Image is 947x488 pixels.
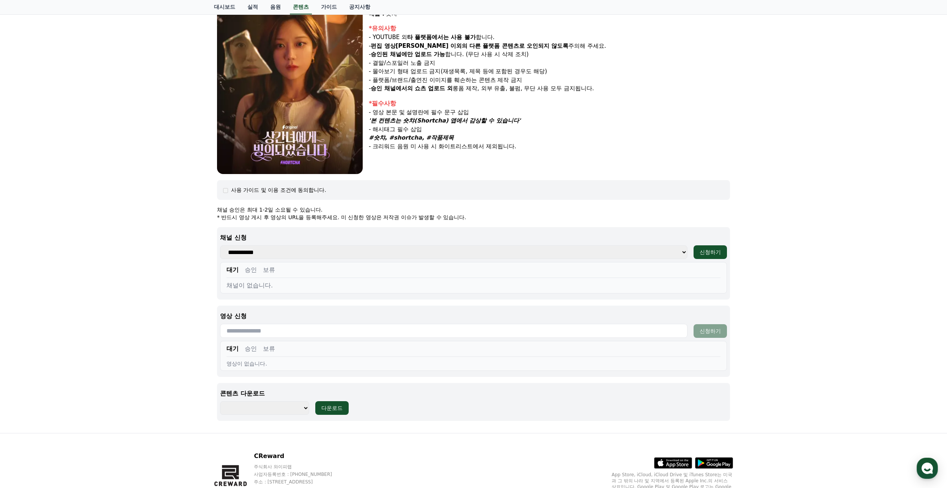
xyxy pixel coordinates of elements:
[407,34,476,41] strong: 타 플랫폼에서는 사용 불가
[220,233,727,242] p: 채널 신청
[227,281,720,290] div: 채널이 없습니다.
[263,344,275,353] button: 보류
[369,42,730,50] p: - 주의해 주세요.
[369,84,730,93] p: - 롱폼 제작, 외부 유출, 불펌, 무단 사용 모두 금지됩니다.
[245,344,257,353] button: 승인
[369,108,730,117] div: - 영상 본문 및 설명란에 필수 문구 삽입
[227,344,239,353] button: 대기
[694,245,727,259] button: 신청하기
[217,206,730,213] p: 채널 승인은 최대 1-2일 소요될 수 있습니다.
[369,59,730,67] p: - 결말/스포일러 노출 금지
[369,76,730,85] p: - 플랫폼/브랜드/출연진 이미지를 훼손하는 콘텐츠 제작 금지
[254,464,346,470] p: 주식회사 와이피랩
[700,327,721,335] div: 신청하기
[69,252,79,258] span: 대화
[369,99,730,108] div: *필수사항
[24,252,28,258] span: 홈
[369,117,521,124] strong: '본 컨텐츠는 숏챠(Shortcha) 앱에서 감상할 수 있습니다'
[371,85,453,92] strong: 승인 채널에서의 쇼츠 업로드 외
[98,240,146,259] a: 설정
[254,479,346,485] p: 주소 : [STREET_ADDRESS]
[217,213,730,221] p: * 반드시 영상 게시 후 영상의 URL을 등록해주세요. 미 신청한 영상은 저작권 이슈가 발생할 수 있습니다.
[315,401,349,415] button: 다운로드
[369,50,730,59] p: - 합니다. (무단 사용 시 삭제 조치)
[369,125,730,134] div: - 해시태그 필수 삽입
[321,404,343,412] div: 다운로드
[117,252,126,258] span: 설정
[700,248,721,256] div: 신청하기
[694,324,727,338] button: 신청하기
[369,134,454,141] strong: #숏챠, #shortcha, #작품제목
[50,240,98,259] a: 대화
[369,33,730,42] p: - YOUTUBE 외 합니다.
[220,312,727,321] p: 영상 신청
[227,265,239,275] button: 대기
[2,240,50,259] a: 홈
[369,24,730,33] div: *유의사항
[263,265,275,275] button: 보류
[220,389,727,398] p: 콘텐츠 다운로드
[369,142,730,151] div: - 크리워드 음원 미 사용 시 화이트리스트에서 제외됩니다.
[369,67,730,76] p: - 몰아보기 형태 업로드 금지(재생목록, 제목 등에 포함된 경우도 해당)
[371,42,467,49] strong: 편집 영상[PERSON_NAME] 이외의
[245,265,257,275] button: 승인
[254,471,346,477] p: 사업자등록번호 : [PHONE_NUMBER]
[254,452,346,461] p: CReward
[231,186,326,194] div: 사용 가이드 및 이용 조건에 동의합니다.
[371,51,445,58] strong: 승인된 채널에만 업로드 가능
[227,360,720,367] div: 영상이 없습니다.
[469,42,568,49] strong: 다른 플랫폼 콘텐츠로 오인되지 않도록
